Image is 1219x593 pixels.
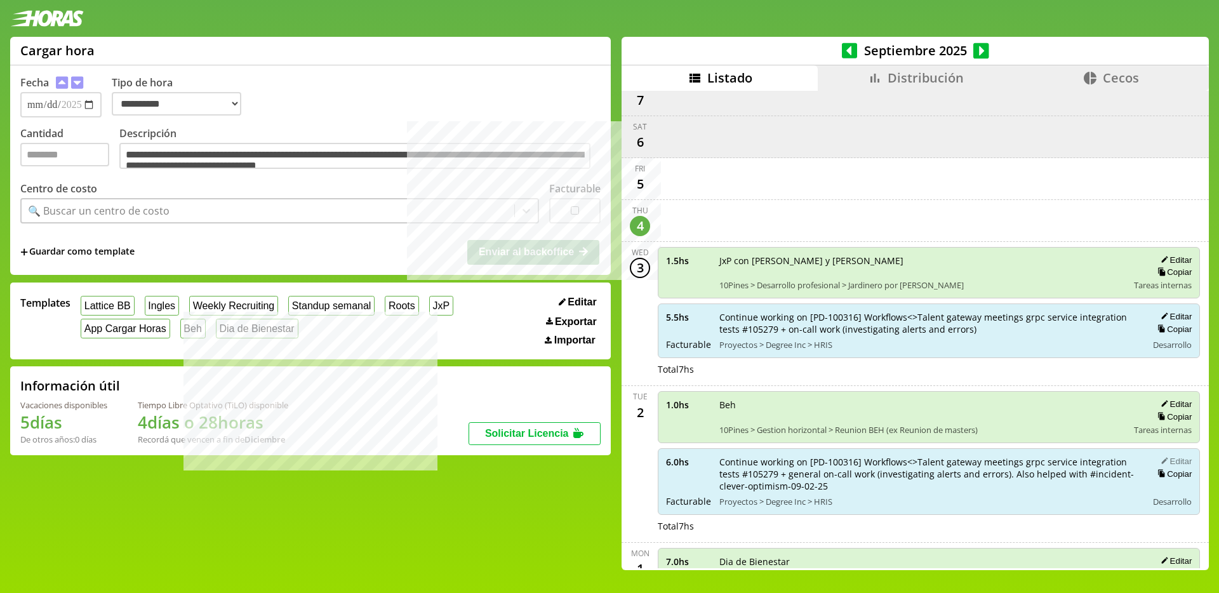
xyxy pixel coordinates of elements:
[1154,324,1192,335] button: Copiar
[112,76,251,117] label: Tipo de hora
[1157,456,1192,467] button: Editar
[719,339,1138,350] span: Proyectos > Degree Inc > HRIS
[658,363,1200,375] div: Total 7 hs
[666,399,710,411] span: 1.0 hs
[20,399,107,411] div: Vacaciones disponibles
[1157,399,1192,410] button: Editar
[631,548,649,559] div: Mon
[633,121,647,132] div: Sat
[719,399,1125,411] span: Beh
[244,434,285,445] b: Diciembre
[555,316,597,328] span: Exportar
[1154,469,1192,479] button: Copiar
[1157,255,1192,265] button: Editar
[632,205,648,216] div: Thu
[719,311,1138,335] span: Continue working on [PD-100316] Workflows<>Talent gateway meetings grpc service integration tests...
[20,296,70,310] span: Templates
[385,296,418,316] button: Roots
[138,434,288,445] div: Recordá que vencen a fin de
[288,296,375,316] button: Standup semanal
[145,296,179,316] button: Ingles
[666,255,710,267] span: 1.5 hs
[1134,424,1192,436] span: Tareas internas
[1134,279,1192,291] span: Tareas internas
[138,411,288,434] h1: 4 días o 28 horas
[189,296,278,316] button: Weekly Recruiting
[81,296,135,316] button: Lattice BB
[719,456,1138,492] span: Continue working on [PD-100316] Workflows<>Talent gateway meetings grpc service integration tests...
[1154,267,1192,277] button: Copiar
[138,399,288,411] div: Tiempo Libre Optativo (TiLO) disponible
[1103,69,1139,86] span: Cecos
[549,182,601,196] label: Facturable
[666,495,710,507] span: Facturable
[20,411,107,434] h1: 5 días
[20,143,109,166] input: Cantidad
[658,520,1200,532] div: Total 7 hs
[429,296,453,316] button: JxP
[112,92,241,116] select: Tipo de hora
[542,316,601,328] button: Exportar
[666,311,710,323] span: 5.5 hs
[20,42,95,59] h1: Cargar hora
[630,90,650,110] div: 7
[554,335,596,346] span: Importar
[719,556,1125,568] span: Dia de Bienestar
[1153,496,1192,507] span: Desarrollo
[1154,411,1192,422] button: Copiar
[633,391,648,402] div: Tue
[20,126,119,173] label: Cantidad
[1154,568,1192,579] button: Copiar
[666,456,710,468] span: 6.0 hs
[630,132,650,152] div: 6
[719,424,1125,436] span: 10Pines > Gestion horizontal > Reunion BEH (ex Reunion de masters)
[719,279,1125,291] span: 10Pines > Desarrollo profesional > Jardinero por [PERSON_NAME]
[630,174,650,194] div: 5
[630,258,650,278] div: 3
[180,319,206,338] button: Beh
[485,428,569,439] span: Solicitar Licencia
[719,496,1138,507] span: Proyectos > Degree Inc > HRIS
[1157,556,1192,566] button: Editar
[10,10,84,27] img: logotipo
[630,216,650,236] div: 4
[20,245,28,259] span: +
[666,556,710,568] span: 7.0 hs
[888,69,964,86] span: Distribución
[622,91,1209,568] div: scrollable content
[568,296,596,308] span: Editar
[20,182,97,196] label: Centro de costo
[555,296,601,309] button: Editar
[119,126,601,173] label: Descripción
[857,42,973,59] span: Septiembre 2025
[666,338,710,350] span: Facturable
[1153,339,1192,350] span: Desarrollo
[20,377,120,394] h2: Información útil
[630,559,650,579] div: 1
[630,402,650,422] div: 2
[632,247,649,258] div: Wed
[20,434,107,445] div: De otros años: 0 días
[469,422,601,445] button: Solicitar Licencia
[719,255,1125,267] span: JxP con [PERSON_NAME] y [PERSON_NAME]
[20,245,135,259] span: +Guardar como template
[1157,311,1192,322] button: Editar
[28,204,170,218] div: 🔍 Buscar un centro de costo
[81,319,170,338] button: App Cargar Horas
[635,163,645,174] div: Fri
[216,319,298,338] button: Dia de Bienestar
[119,143,590,170] textarea: Descripción
[707,69,752,86] span: Listado
[20,76,49,90] label: Fecha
